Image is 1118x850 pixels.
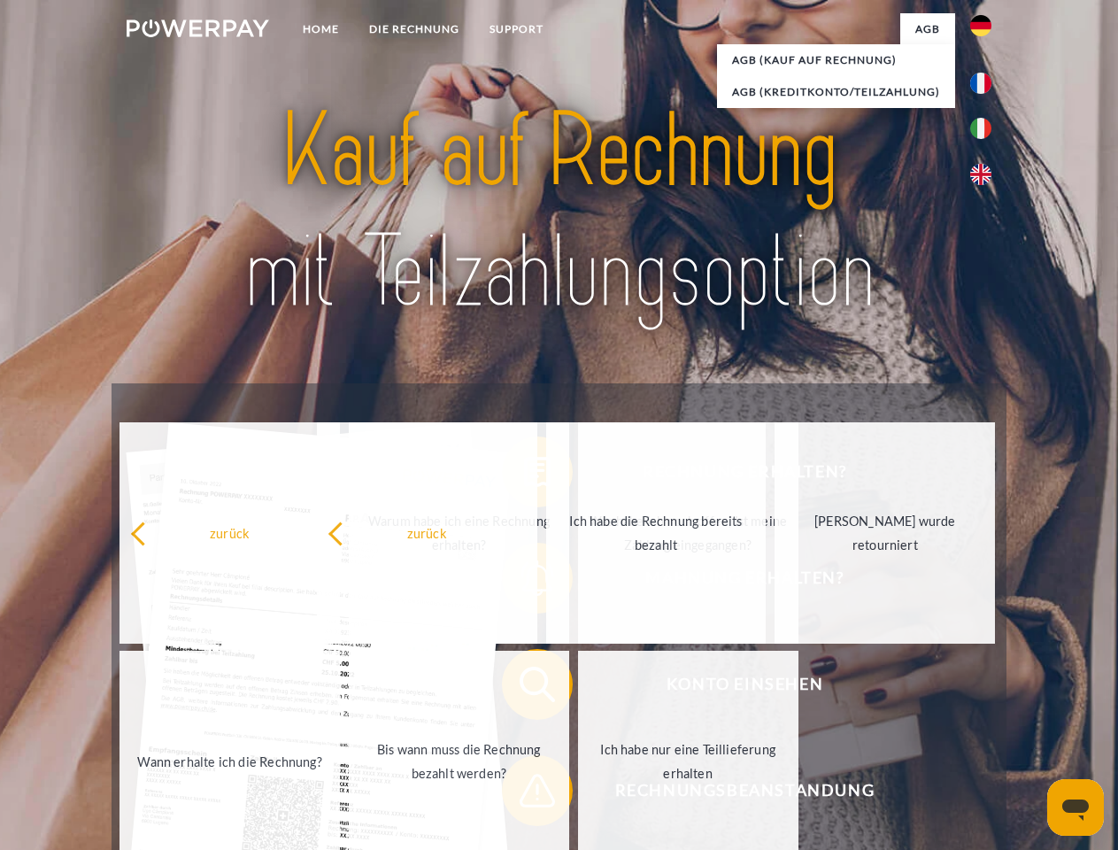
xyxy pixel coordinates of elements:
[970,73,991,94] img: fr
[359,738,559,785] div: Bis wann muss die Rechnung bezahlt werden?
[127,19,269,37] img: logo-powerpay-white.svg
[474,13,559,45] a: SUPPORT
[785,509,984,557] div: [PERSON_NAME] wurde retourniert
[1047,779,1104,836] iframe: Schaltfläche zum Öffnen des Messaging-Fensters
[288,13,354,45] a: Home
[717,44,955,76] a: AGB (Kauf auf Rechnung)
[970,15,991,36] img: de
[900,13,955,45] a: agb
[589,738,788,785] div: Ich habe nur eine Teillieferung erhalten
[970,118,991,139] img: it
[130,521,329,545] div: zurück
[354,13,474,45] a: DIE RECHNUNG
[717,76,955,108] a: AGB (Kreditkonto/Teilzahlung)
[970,164,991,185] img: en
[557,509,756,557] div: Ich habe die Rechnung bereits bezahlt
[130,749,329,773] div: Wann erhalte ich die Rechnung?
[328,521,527,545] div: zurück
[169,85,949,339] img: title-powerpay_de.svg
